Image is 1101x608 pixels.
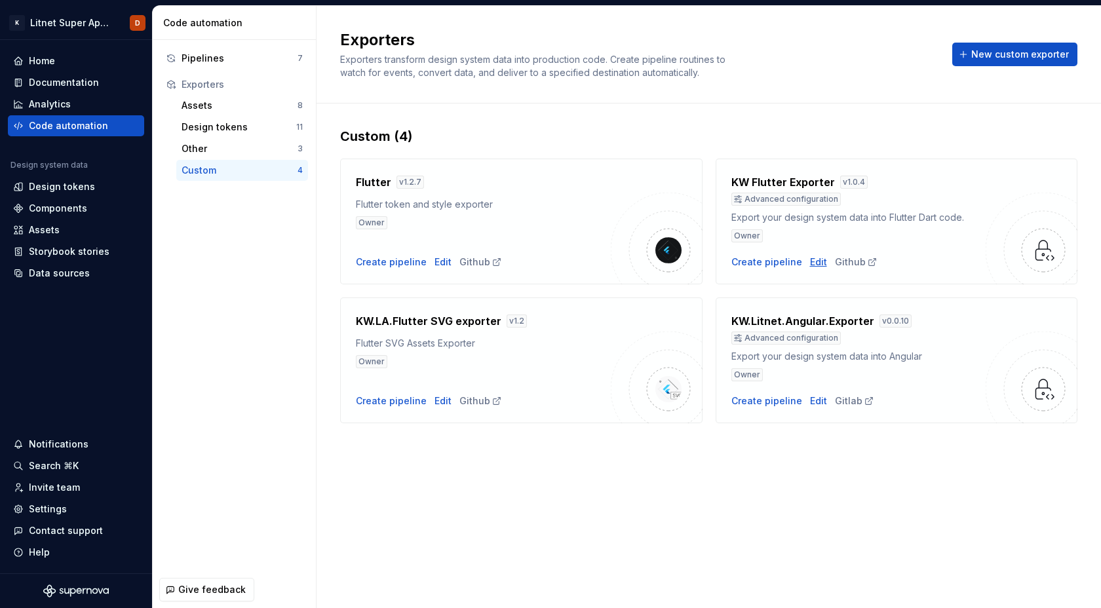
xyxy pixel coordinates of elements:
div: 11 [296,122,303,132]
button: Help [8,542,144,563]
button: Contact support [8,520,144,541]
div: Custom (4) [340,127,1077,145]
span: Exporters transform design system data into production code. Create pipeline routines to watch fo... [340,54,728,78]
div: Other [182,142,298,155]
div: Help [29,546,50,559]
span: Give feedback [178,583,246,596]
div: Owner [731,229,763,242]
a: Documentation [8,72,144,93]
a: Edit [435,394,452,408]
a: Storybook stories [8,241,144,262]
div: K [9,15,25,31]
div: Exporters [182,78,303,91]
a: Settings [8,499,144,520]
div: Pipelines [182,52,298,65]
div: Flutter SVG Assets Exporter [356,337,611,350]
div: Flutter token and style exporter [356,198,611,211]
button: Design tokens11 [176,117,308,138]
div: Analytics [29,98,71,111]
div: Contact support [29,524,103,537]
button: Search ⌘K [8,455,144,476]
button: Create pipeline [356,394,427,408]
a: Github [459,394,502,408]
div: Litnet Super App 2.0. [30,16,114,29]
div: Advanced configuration [731,332,841,345]
a: Assets [8,219,144,240]
div: 4 [298,165,303,176]
div: v 1.0.4 [840,176,868,189]
div: v 0.0.10 [879,314,912,328]
button: Notifications [8,434,144,455]
div: Export your design system data into Flutter Dart code. [731,211,986,224]
div: Invite team [29,481,80,494]
button: Assets8 [176,95,308,116]
a: Edit [435,256,452,269]
div: Design tokens [182,121,296,134]
h4: KW Flutter Exporter [731,174,835,190]
a: Invite team [8,477,144,498]
div: v 1.2.7 [396,176,424,189]
span: New custom exporter [971,48,1069,61]
button: Other3 [176,138,308,159]
button: Custom4 [176,160,308,181]
div: Components [29,202,87,215]
button: Give feedback [159,578,254,601]
div: Code automation [29,119,108,132]
div: Code automation [163,16,311,29]
svg: Supernova Logo [43,584,109,598]
div: Export your design system data into Angular [731,350,986,363]
a: Github [835,256,878,269]
button: Pipelines7 [161,48,308,69]
div: Assets [182,99,298,112]
a: Analytics [8,94,144,115]
a: Edit [810,256,827,269]
div: Design system data [10,160,88,170]
a: Data sources [8,263,144,284]
div: Storybook stories [29,245,109,258]
div: Owner [731,368,763,381]
div: Assets [29,223,60,237]
div: Search ⌘K [29,459,79,472]
button: Create pipeline [731,394,802,408]
h2: Exporters [340,29,937,50]
a: Home [8,50,144,71]
a: Code automation [8,115,144,136]
button: Create pipeline [356,256,427,269]
div: D [135,18,140,28]
a: Components [8,198,144,219]
h4: KW.LA.Flutter SVG exporter [356,313,501,329]
button: KLitnet Super App 2.0.D [3,9,149,37]
a: Gitlab [835,394,874,408]
a: Design tokens [8,176,144,197]
div: Settings [29,503,67,516]
div: Owner [356,355,387,368]
h4: Flutter [356,174,391,190]
button: New custom exporter [952,43,1077,66]
div: 3 [298,143,303,154]
div: Documentation [29,76,99,89]
div: Design tokens [29,180,95,193]
div: Owner [356,216,387,229]
button: Create pipeline [731,256,802,269]
div: v 1.2 [507,314,527,328]
a: Github [459,256,502,269]
h4: KW.Litnet.Angular.Exporter [731,313,874,329]
div: Notifications [29,438,88,451]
